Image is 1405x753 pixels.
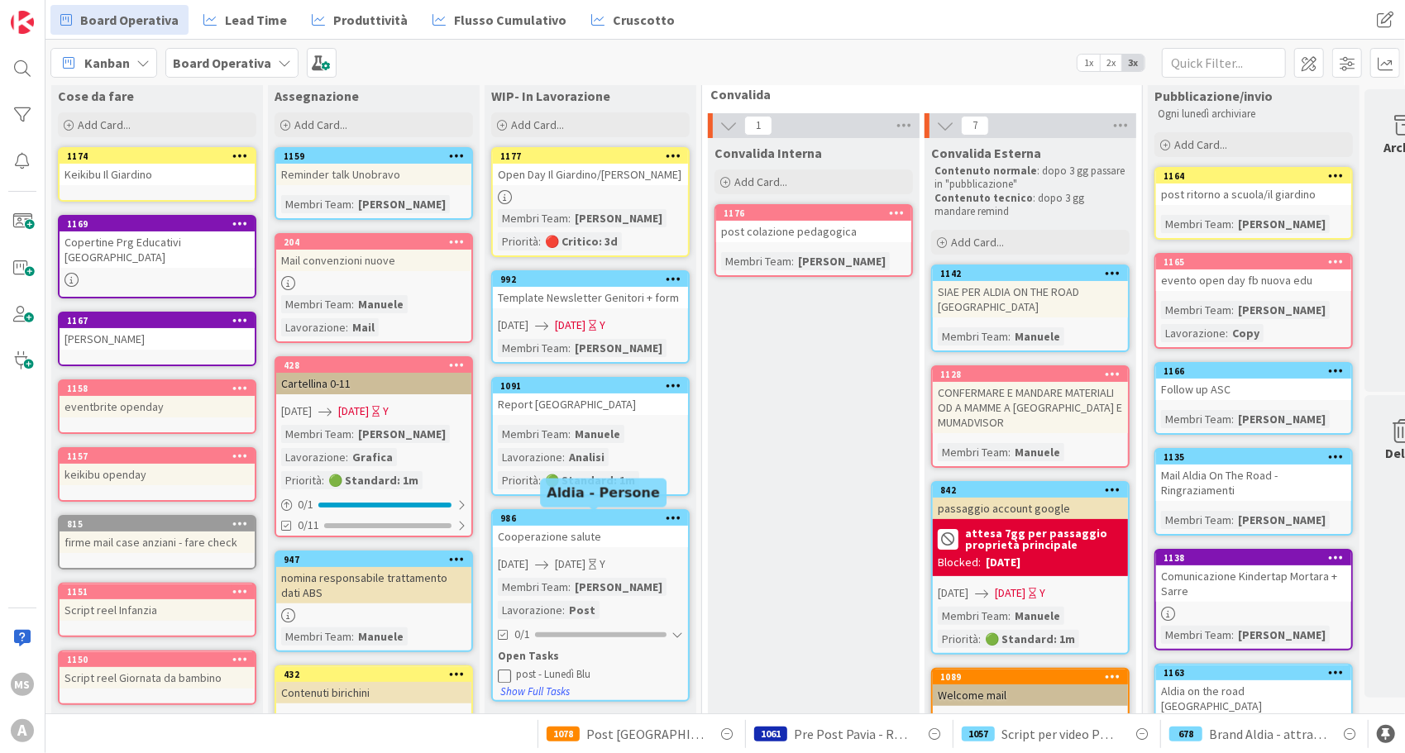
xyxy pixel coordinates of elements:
span: : [1231,301,1234,319]
div: Welcome mail [933,684,1128,706]
div: Copy [1228,324,1264,342]
div: Manuele [354,627,408,646]
div: Priorità [938,630,978,648]
div: Membri Team [938,443,1008,461]
div: Y [600,317,605,334]
span: [DATE] [338,403,369,420]
div: Membri Team [281,195,351,213]
div: [PERSON_NAME] [794,252,890,270]
div: Priorità [498,232,538,250]
div: 1089 [940,671,1128,683]
span: Add Card... [511,117,564,132]
div: 1174Keikibu Il Giardino [60,149,255,185]
div: 1174 [60,149,255,164]
div: evento open day fb nuova edu [1156,269,1351,291]
div: 1091 [493,379,688,393]
span: 0/11 [298,517,319,534]
div: Membri Team [281,295,351,313]
div: 428Cartellina 0-11 [276,358,471,394]
span: : [568,339,571,357]
span: [DATE] [938,584,968,602]
div: SIAE PER ALDIA ON THE ROAD [GEOGRAPHIC_DATA] [933,281,1128,317]
span: Kanban [84,53,130,73]
a: 1135Mail Aldia On The Road - RingraziamentiMembri Team:[PERSON_NAME] [1154,448,1353,536]
div: Open Day Il Giardino/[PERSON_NAME] [493,164,688,185]
a: 1169Copertine Prg Educativi [GEOGRAPHIC_DATA] [58,215,256,298]
div: Membri Team [938,607,1008,625]
div: 1057 [962,727,995,741]
div: 1135 [1156,450,1351,465]
span: Produttività [333,10,408,30]
div: Membri Team [498,209,568,227]
div: Membri Team [1161,301,1231,319]
a: 204Mail convenzioni nuoveMembri Team:ManueleLavorazione:Mail [275,233,473,343]
div: Membri Team [1161,215,1231,233]
div: 432Contenuti birichini [276,667,471,703]
a: 1142SIAE PER ALDIA ON THE ROAD [GEOGRAPHIC_DATA]Membri Team:Manuele [931,265,1130,352]
div: 1128CONFERMARE E MANDARE MATERIALI OD A MAMME A [GEOGRAPHIC_DATA] E MUMADVISOR [933,367,1128,433]
div: 1165evento open day fb nuova edu [1156,255,1351,291]
span: : [346,318,348,336]
span: : [1008,607,1011,625]
div: 🟢 Standard: 1m [981,630,1079,648]
div: [PERSON_NAME] [354,425,450,443]
div: Membri Team [1161,410,1231,428]
span: : [1231,511,1234,529]
div: 1150Script reel Giornata da bambino [60,652,255,689]
div: 1159 [284,150,471,162]
div: 947 [284,554,471,565]
a: Cruscotto [581,5,685,35]
span: : [346,448,348,466]
a: 842passaggio account googleattesa 7gg per passaggio proprietà principaleBlocked:[DATE][DATE][DATE... [931,481,1130,655]
a: 1177Open Day Il Giardino/[PERSON_NAME]Membri Team:[PERSON_NAME]Priorità:🔴 Critico: 3d [491,147,690,257]
a: 1166Follow up ASCMembri Team:[PERSON_NAME] [1154,362,1353,435]
span: 0 / 1 [298,496,313,513]
a: 1167[PERSON_NAME] [58,312,256,366]
span: [DATE] [281,403,312,420]
div: [PERSON_NAME] [1234,410,1330,428]
div: 947nomina responsabile trattamento dati ABS [276,552,471,603]
div: [PERSON_NAME] [571,209,667,227]
div: [PERSON_NAME] [1234,301,1330,319]
div: 1135 [1164,451,1351,463]
span: : [568,578,571,596]
div: 1158 [60,381,255,396]
a: 1164post ritorno a scuola/il giardinoMembri Team:[PERSON_NAME] [1154,167,1353,240]
div: Copertine Prg Educativi [GEOGRAPHIC_DATA] [60,231,255,268]
div: [PERSON_NAME] [354,195,450,213]
span: : [351,627,354,646]
div: post ritorno a scuola/il giardino [1156,183,1351,205]
div: 947 [276,552,471,567]
div: Aldia on the road [GEOGRAPHIC_DATA] [1156,680,1351,717]
div: Script reel Infanzia [60,599,255,621]
div: Membri Team [1161,626,1231,644]
div: Keikibu Il Giardino [60,164,255,185]
div: Cooperazione salute [493,526,688,547]
div: Script reel Giornata da bambino [60,667,255,689]
div: Open Tasks [498,648,683,665]
span: Convalida [710,86,1121,102]
a: 1176post colazione pedagogicaMembri Team:[PERSON_NAME] [714,204,913,277]
div: Grafica [348,448,397,466]
p: : dopo 3 gg mandare remind [934,192,1126,219]
span: : [1231,215,1234,233]
a: 986Cooperazione salute[DATE][DATE]YMembri Team:[PERSON_NAME]Lavorazione:Post0/1Open Taskspost - L... [491,509,690,702]
span: [DATE] [555,317,585,334]
div: Template Newsletter Genitori + form [493,287,688,308]
div: keikibu openday [60,464,255,485]
div: 986Cooperazione salute [493,511,688,547]
div: 1138Comunicazione Kindertap Mortara + Sarre [1156,550,1351,602]
a: 1159Reminder talk UnobravoMembri Team:[PERSON_NAME] [275,147,473,220]
div: Lavorazione [1161,324,1226,342]
div: Lavorazione [281,448,346,466]
div: 204 [284,236,471,248]
button: Show Full Tasks [499,683,571,701]
div: [PERSON_NAME] [571,339,667,357]
a: Produttività [302,5,418,35]
span: Add Card... [734,174,787,189]
span: [DATE] [555,555,585,573]
span: : [568,425,571,443]
span: Convalida Interna [714,145,822,161]
div: Mail [348,318,379,336]
p: : dopo 3 gg passare in "pubblicazione" [934,164,1126,192]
